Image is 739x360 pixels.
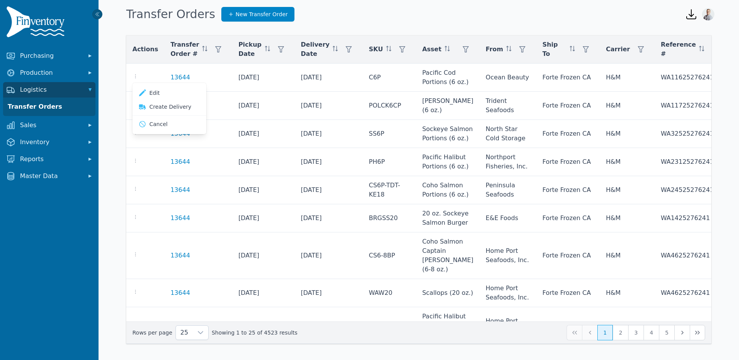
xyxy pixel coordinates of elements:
[600,120,655,148] td: H&M
[171,157,190,167] a: 13644
[363,92,416,120] td: POLCK6CP
[363,232,416,279] td: CS6-8BP
[295,176,363,204] td: [DATE]
[221,7,294,22] a: New Transfer Order
[363,148,416,176] td: PH6P
[232,204,294,232] td: [DATE]
[3,168,95,184] button: Master Data
[301,40,330,59] span: Delivery Date
[295,148,363,176] td: [DATE]
[6,6,68,40] img: Finventory
[600,232,655,279] td: H&M
[135,117,203,131] button: Cancel
[232,148,294,176] td: [DATE]
[536,307,600,345] td: Forte Frozen CA
[655,120,729,148] td: WA32525276241
[295,92,363,120] td: [DATE]
[20,172,82,181] span: Master Data
[416,64,480,92] td: Pacific Cod Portions (6 oz.)
[135,100,203,114] a: Create Delivery
[3,151,95,167] button: Reports
[674,325,690,340] button: Next Page
[416,176,480,204] td: Coho Salmon Portions (6 oz.)
[171,40,199,59] span: Transfer Order #
[536,279,600,307] td: Forte Frozen CA
[416,120,480,148] td: Sockeye Salmon Portions (6 oz.)
[20,138,82,147] span: Inventory
[232,176,294,204] td: [DATE]
[232,307,294,345] td: [DATE]
[126,7,215,21] h1: Transfer Orders
[3,65,95,81] button: Production
[416,92,480,120] td: [PERSON_NAME] (6 oz.)
[3,48,95,64] button: Purchasing
[363,204,416,232] td: BRGSS20
[690,325,705,340] button: Last Page
[20,51,82,61] span: Purchasing
[542,40,567,59] span: Ship To
[20,68,82,77] span: Production
[600,92,655,120] td: H&M
[536,92,600,120] td: Forte Frozen CA
[416,307,480,345] td: Pacific Halibut Quick Cuts (6 oz.)
[171,251,190,260] a: 13644
[176,326,193,340] span: Rows per page
[171,321,190,330] a: 13644
[655,148,729,176] td: WA23125276241
[659,325,674,340] button: Page 5
[232,92,294,120] td: [DATE]
[480,232,536,279] td: Home Port Seafoods, Inc.
[536,232,600,279] td: Forte Frozen CA
[416,148,480,176] td: Pacific Halibut Portions (6 oz.)
[661,40,696,59] span: Reference #
[3,82,95,98] button: Logistics
[628,325,644,340] button: Page 3
[536,204,600,232] td: Forte Frozen CA
[238,40,261,59] span: Pickup Date
[363,176,416,204] td: CS6P-TDT-KE18
[212,329,298,336] span: Showing 1 to 25 of 4523 results
[644,325,659,340] button: Page 4
[369,45,383,54] span: SKU
[536,120,600,148] td: Forte Frozen CA
[295,120,363,148] td: [DATE]
[5,99,94,114] a: Transfer Orders
[171,214,190,223] a: 13644
[536,148,600,176] td: Forte Frozen CA
[171,288,190,298] a: 13644
[480,307,536,345] td: Home Port Seafoods, Inc.
[416,232,480,279] td: Coho Salmon Captain [PERSON_NAME] (6-8 oz.)
[480,176,536,204] td: Peninsula Seafoods
[232,232,294,279] td: [DATE]
[295,204,363,232] td: [DATE]
[600,176,655,204] td: H&M
[536,176,600,204] td: Forte Frozen CA
[20,155,82,164] span: Reports
[486,45,503,54] span: From
[416,279,480,307] td: Scallops (20 oz.)
[480,148,536,176] td: Northport Fisheries, Inc.
[135,86,203,100] a: Edit
[416,204,480,232] td: 20 oz. Sockeye Salmon Burger
[600,307,655,345] td: H&M
[171,73,190,82] a: 13644
[480,64,536,92] td: Ocean Beauty
[232,64,294,92] td: [DATE]
[600,148,655,176] td: H&M
[236,10,288,18] span: New Transfer Order
[597,325,613,340] button: Page 1
[132,45,158,54] span: Actions
[363,307,416,345] td: QCHAL6
[655,176,729,204] td: WA24525276241
[20,85,82,94] span: Logistics
[363,279,416,307] td: WAW20
[480,204,536,232] td: E&E Foods
[480,92,536,120] td: Trident Seafoods
[702,8,714,20] img: Joshua Benton
[295,232,363,279] td: [DATE]
[3,118,95,133] button: Sales
[600,64,655,92] td: H&M
[20,121,82,130] span: Sales
[363,120,416,148] td: SS6P
[171,185,190,195] a: 13644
